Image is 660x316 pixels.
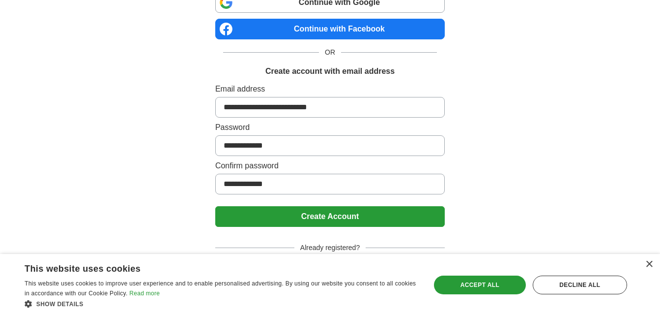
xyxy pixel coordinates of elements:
span: This website uses cookies to improve user experience and to enable personalised advertising. By u... [25,280,416,297]
div: Decline all [533,276,627,294]
label: Password [215,122,445,133]
span: OR [319,47,341,58]
div: Show details [25,299,418,309]
h1: Create account with email address [265,65,395,77]
button: Create Account [215,206,445,227]
div: Accept all [434,276,526,294]
a: Read more, opens a new window [129,290,160,297]
span: Show details [36,301,84,308]
div: Close [645,261,653,268]
div: This website uses cookies [25,260,394,275]
label: Confirm password [215,160,445,172]
label: Email address [215,83,445,95]
a: Continue with Facebook [215,19,445,39]
span: Already registered? [294,243,366,253]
